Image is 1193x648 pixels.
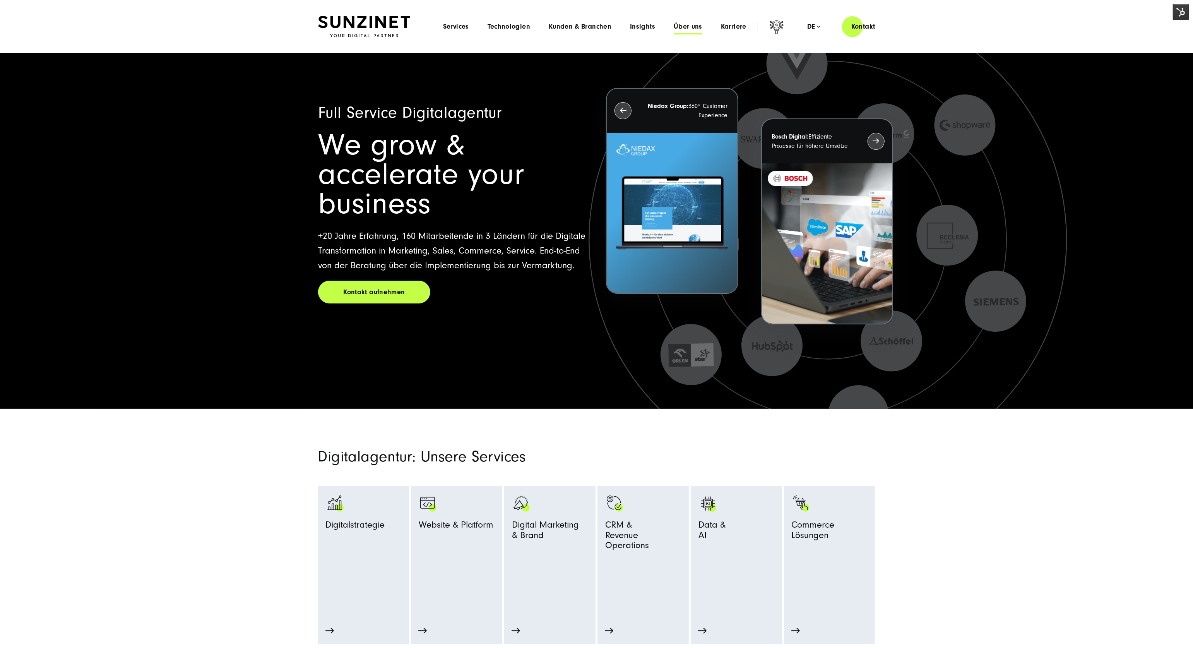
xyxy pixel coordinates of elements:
[648,103,689,110] strong: Niedax Group:
[698,494,774,591] a: KI KI Data &AI
[443,23,469,31] a: Services
[419,520,493,533] span: Website & Platform
[807,23,821,31] div: de
[488,23,530,31] a: Technologien
[761,118,893,325] button: Bosch Digital:Effiziente Prozesse für höhere Umsätze BOSCH - Kundeprojekt - Digital Transformatio...
[606,88,738,294] button: Niedax Group:360° Customer Experience Letztes Projekt von Niedax. Ein Laptop auf dem die Niedax W...
[512,520,579,544] span: Digital Marketing & Brand
[607,133,737,293] img: Letztes Projekt von Niedax. Ein Laptop auf dem die Niedax Website geöffnet ist, auf blauem Hinter...
[772,132,854,151] p: Effiziente Prozesse für höhere Umsätze
[698,520,726,544] span: Data & AI
[512,494,588,591] a: advertising-megaphone-business-products_black advertising-megaphone-business-products_white Digit...
[318,130,587,219] h1: We grow & accelerate your business
[792,494,868,608] a: Bild eines Fingers, der auf einen schwarzen Einkaufswagen mit grünen Akzenten klickt: Digitalagen...
[772,133,808,140] strong: Bosch Digital:
[549,23,611,31] a: Kunden & Branchen
[318,281,430,303] a: Kontakt aufnehmen
[318,229,587,273] p: +20 Jahre Erfahrung, 160 Mitarbeitende in 3 Ländern für die Digitale Transformation in Marketing,...
[1173,4,1189,20] img: HubSpot Tools-Menüschalter
[762,163,892,324] img: BOSCH - Kundeprojekt - Digital Transformation Agentur SUNZINET
[630,23,655,31] a: Insights
[792,520,868,544] span: Commerce Lösungen
[674,23,702,31] a: Über uns
[318,104,502,122] span: Full Service Digitalagentur
[326,494,402,608] a: analytics-graph-bar-business analytics-graph-bar-business_white Digitalstrategie
[842,15,885,38] a: Kontakt
[605,520,681,554] span: CRM & Revenue Operations
[419,494,495,608] a: Browser Symbol als Zeichen für Web Development - Digitalagentur SUNZINET programming-browser-prog...
[645,101,727,120] p: 360° Customer Experience
[605,494,681,608] a: Symbol mit einem Haken und einem Dollarzeichen. monetization-approve-business-products_white CRM ...
[318,447,686,466] h2: Digitalagentur: Unsere Services
[318,16,410,38] img: SUNZINET Full Service Digital Agentur
[721,23,746,31] a: Karriere
[326,520,385,533] span: Digitalstrategie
